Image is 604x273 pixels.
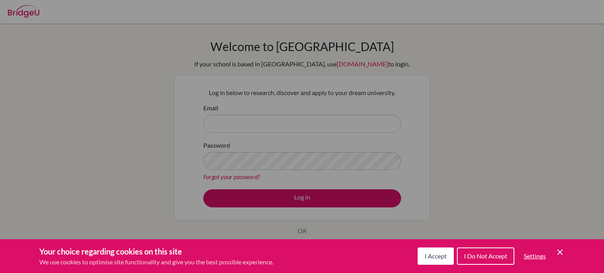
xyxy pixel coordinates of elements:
button: I Accept [418,247,454,265]
span: Settings [524,252,546,260]
p: We use cookies to optimise site functionality and give you the best possible experience. [39,257,273,267]
span: I Do Not Accept [464,252,507,260]
span: I Accept [425,252,447,260]
button: Save and close [555,247,565,257]
button: I Do Not Accept [457,247,514,265]
button: Settings [517,248,552,264]
h3: Your choice regarding cookies on this site [39,246,273,257]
